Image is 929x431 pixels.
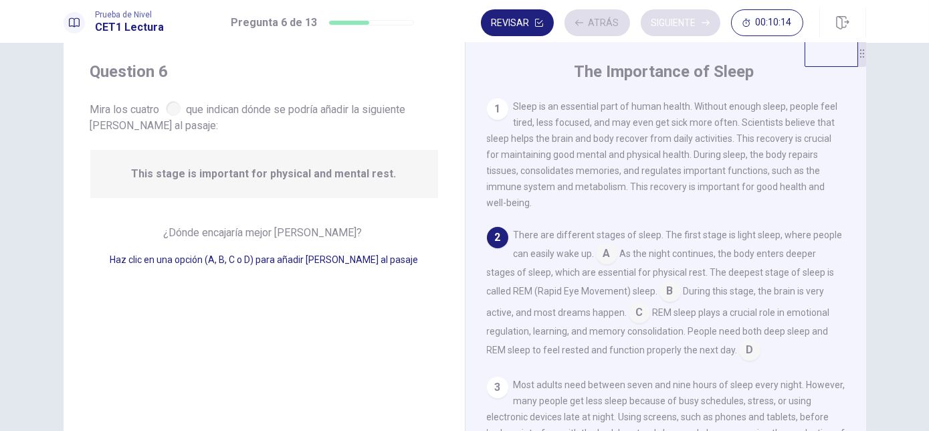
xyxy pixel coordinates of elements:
span: A [596,243,617,264]
button: Revisar [481,9,554,36]
span: C [629,302,650,323]
div: 3 [487,377,508,398]
h1: Pregunta 6 de 13 [231,15,318,31]
button: 00:10:14 [731,9,803,36]
span: Prueba de Nivel [96,10,165,19]
div: 2 [487,227,508,248]
h4: Question 6 [90,61,438,82]
span: Mira los cuatro que indican dónde se podría añadir la siguiente [PERSON_NAME] al pasaje: [90,98,438,134]
span: REM sleep plays a crucial role in emotional regulation, learning, and memory consolidation. Peopl... [487,307,830,355]
span: B [659,280,681,302]
span: 00:10:14 [756,17,792,28]
h1: CET1 Lectura [96,19,165,35]
span: As the night continues, the body enters deeper stages of sleep, which are essential for physical ... [487,248,835,296]
span: There are different stages of sleep. The first stage is light sleep, where people can easily wake... [514,230,843,259]
div: 1 [487,98,508,120]
span: Sleep is an essential part of human health. Without enough sleep, people feel tired, less focused... [487,101,838,208]
span: Haz clic en una opción (A, B, C o D) para añadir [PERSON_NAME] al pasaje [110,254,418,265]
h4: The Importance of Sleep [574,61,754,82]
span: This stage is important for physical and mental rest. [132,166,397,182]
span: ¿Dónde encajaría mejor [PERSON_NAME]? [163,226,365,239]
span: D [739,339,760,361]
